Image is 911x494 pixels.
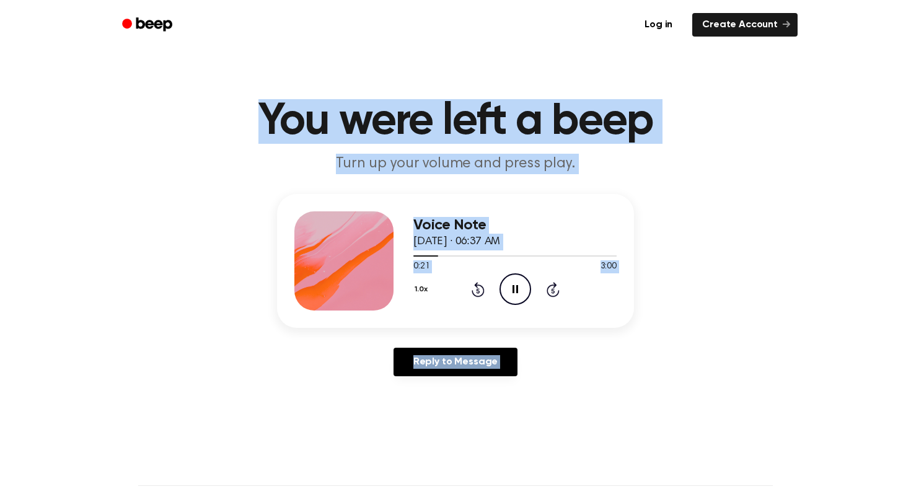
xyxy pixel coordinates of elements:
[218,154,693,174] p: Turn up your volume and press play.
[413,279,432,300] button: 1.0x
[632,11,685,39] a: Log in
[413,217,617,234] h3: Voice Note
[601,260,617,273] span: 3:00
[113,13,183,37] a: Beep
[413,236,500,247] span: [DATE] · 06:37 AM
[692,13,798,37] a: Create Account
[138,99,773,144] h1: You were left a beep
[413,260,429,273] span: 0:21
[394,348,517,376] a: Reply to Message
